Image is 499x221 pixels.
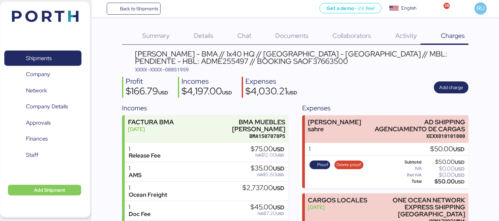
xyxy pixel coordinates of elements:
span: Details [194,31,213,40]
span: Charges [441,31,465,40]
div: $75.00 [251,146,284,153]
div: Incomes [122,103,288,113]
div: Doc Fee [129,211,151,218]
button: Add Shipment [8,185,81,195]
a: Finances [4,131,81,147]
div: $50.00 [423,179,465,184]
span: Finances [26,134,48,144]
span: USD [276,211,284,216]
span: USD [455,172,464,178]
div: XEXX010101000 [371,133,465,140]
div: Subtotal [393,160,422,165]
a: Back to Shipments [107,3,161,15]
span: USD [276,172,284,177]
span: USD [273,204,284,211]
div: Total [393,179,422,184]
div: $12.00 [251,153,284,158]
div: BMA1507078P5 [191,133,285,140]
div: 1 [129,165,142,172]
div: [PERSON_NAME] sahre [308,119,368,133]
div: Release Fee [129,152,161,159]
span: USD [287,89,297,96]
a: Company [4,67,81,82]
div: Incomes [182,77,232,86]
span: Delete proof [336,161,361,168]
div: AMS [129,172,142,179]
div: Expenses [245,77,297,86]
span: IVA [257,172,263,177]
a: Approvals [4,115,81,130]
span: Chat [237,31,251,40]
span: RU [477,4,484,13]
div: $0.00 [423,166,465,171]
a: Shipments [4,51,81,66]
div: IVA [393,166,422,171]
div: 1 [129,184,167,191]
div: 1 [129,204,151,211]
a: Staff [4,147,81,163]
div: 1 [129,146,161,153]
span: Collaborators [332,31,371,40]
span: Summary [142,31,170,40]
span: Activity [395,31,417,40]
div: $45.00 [250,204,284,211]
span: USD [273,165,284,172]
div: $35.00 [251,165,284,172]
span: IVA [255,153,261,158]
span: USD [455,159,464,165]
div: AD SHIPPING AGENCIAMENTO DE CARGAS [371,119,465,133]
div: [DATE] [128,126,174,133]
div: CARGOS LOCALES [308,197,367,204]
div: $7.20 [250,211,284,216]
div: ONE OCEAN NETWORK EXPRESS SHIPPING [GEOGRAPHIC_DATA] [371,197,465,218]
div: FACTURA BMA [128,119,174,126]
div: English [401,5,417,12]
span: Proof [317,161,328,168]
div: 1 [309,146,311,153]
span: Add Shipment [34,186,65,194]
span: Company [26,69,50,79]
button: Delete proof [334,161,363,169]
div: $2,737.00 [242,184,284,192]
span: Back to Shipments [120,5,158,13]
div: $5.60 [251,172,284,177]
span: XXXX-XXXX-O0051959 [135,66,189,73]
div: Ret IVA [393,173,422,177]
span: IVA [258,211,264,216]
span: USD [455,179,464,185]
div: Expenses [302,103,468,113]
span: Documents [275,31,309,40]
span: USD [276,153,284,158]
div: [PERSON_NAME] - BMA // 1x40 HQ // [GEOGRAPHIC_DATA] - [GEOGRAPHIC_DATA] // MBL: PENDIENTE - HBL: ... [135,50,468,65]
div: $50.00 [423,160,465,165]
a: Company Details [4,99,81,114]
div: Ocean Freight [129,191,167,198]
span: Network [26,86,47,95]
div: $0.00 [423,172,465,177]
span: Shipments [26,54,52,63]
span: Company Details [26,102,68,111]
span: USD [273,146,284,153]
div: BMA MUEBLES [PERSON_NAME] [191,119,285,133]
span: USD [273,184,284,192]
a: Network [4,83,81,98]
span: USD [158,89,168,96]
div: $4,030.21 [245,86,297,98]
span: USD [455,166,464,172]
span: Approvals [26,118,51,128]
button: Add charge [434,81,468,93]
span: USD [222,89,232,96]
div: $166.79 [126,86,168,98]
div: [DATE] [308,204,367,211]
span: Staff [26,150,38,160]
button: Menu [95,3,107,14]
div: $50.00 [430,146,464,153]
span: Add charge [439,83,463,91]
div: $4,197.00 [182,86,232,98]
button: Proof [310,161,330,169]
div: Profit [126,77,168,86]
span: USD [453,146,464,153]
